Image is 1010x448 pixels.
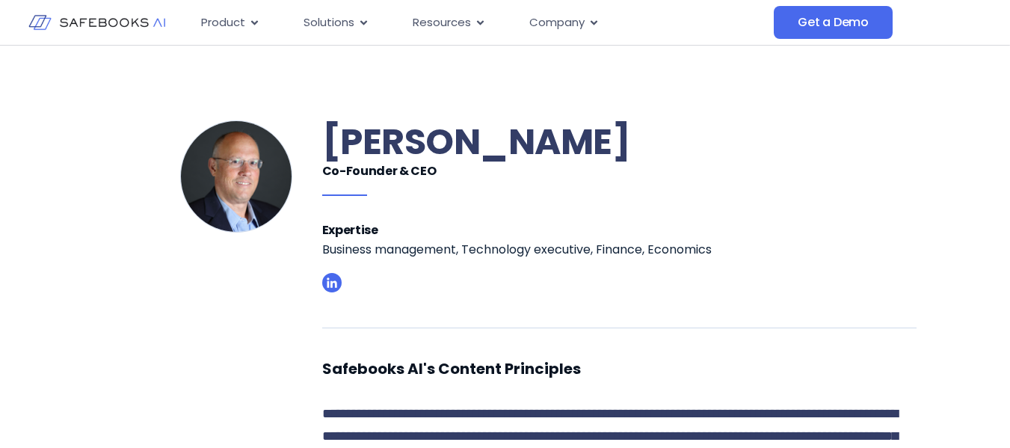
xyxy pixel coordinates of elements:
span: Company [529,14,585,31]
span: Get a Demo [798,15,869,30]
h6: Expertise [322,218,917,242]
nav: Menu [189,8,774,37]
h6: Co-Founder & CEO [322,164,917,179]
div: Menu Toggle [189,8,774,37]
h4: Safebooks AI's Content Principles [322,358,917,379]
span: Resources [413,14,471,31]
span: Product [201,14,245,31]
a: Get a Demo [774,6,893,39]
img: Ahikam Kaufman [181,121,292,232]
p: Business management, Technology executive, Finance, Economics [322,242,917,258]
h1: [PERSON_NAME] [322,120,917,164]
span: Solutions [304,14,354,31]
